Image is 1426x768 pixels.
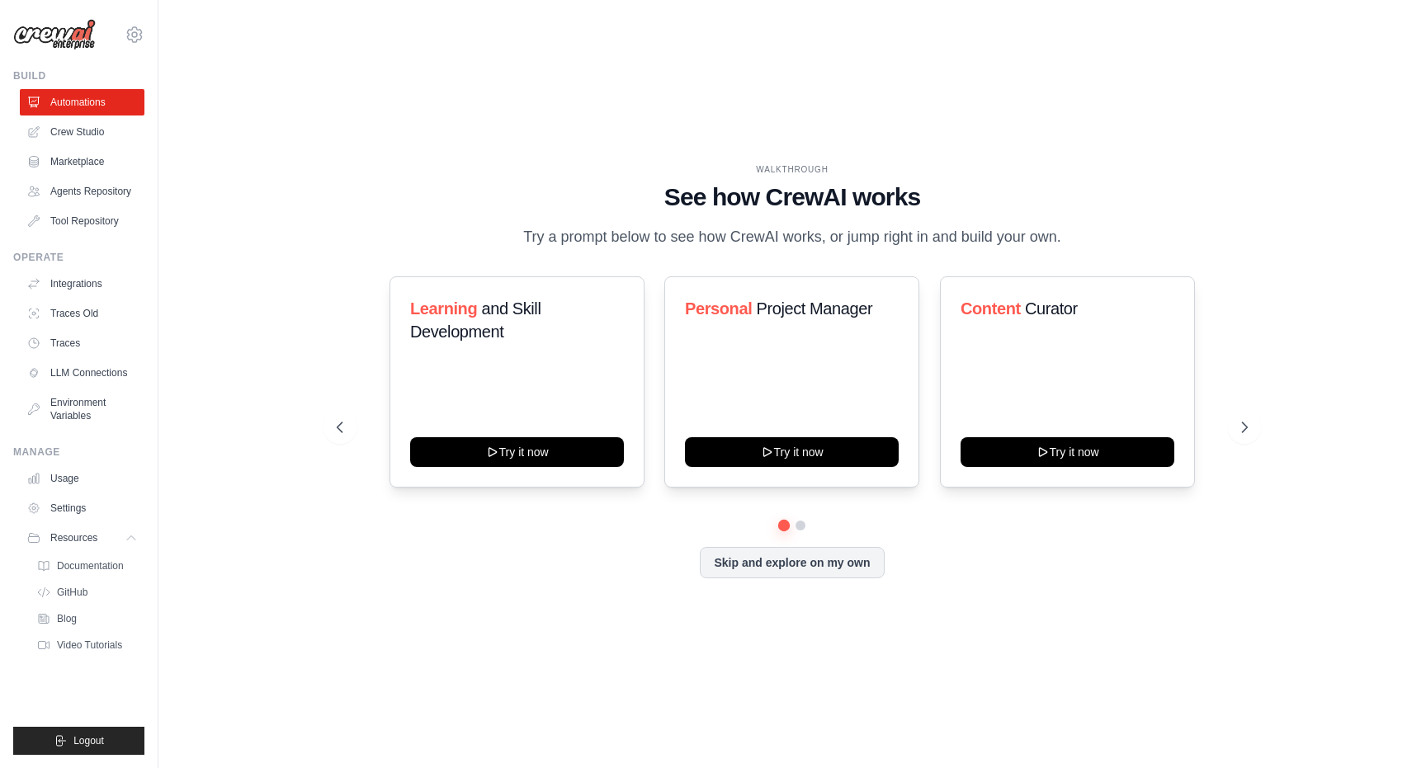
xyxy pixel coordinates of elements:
a: Environment Variables [20,389,144,429]
a: Marketplace [20,148,144,175]
button: Resources [20,525,144,551]
span: Personal [685,299,752,318]
button: Try it now [961,437,1174,467]
span: Content [961,299,1021,318]
a: Integrations [20,271,144,297]
button: Try it now [410,437,624,467]
div: Operate [13,251,144,264]
span: Learning [410,299,477,318]
span: Resources [50,531,97,544]
button: Logout [13,727,144,755]
span: Video Tutorials [57,638,122,652]
a: Agents Repository [20,178,144,205]
iframe: Chat Widget [1343,689,1426,768]
a: LLM Connections [20,360,144,386]
button: Skip and explore on my own [700,547,884,578]
a: Tool Repository [20,208,144,234]
a: Video Tutorials [30,634,144,657]
h1: See how CrewAI works [337,182,1248,212]
a: Traces [20,330,144,356]
div: WALKTHROUGH [337,163,1248,176]
img: Logo [13,19,96,50]
span: Documentation [57,559,124,572]
a: Automations [20,89,144,115]
a: Crew Studio [20,119,144,145]
span: Curator [1025,299,1078,318]
a: GitHub [30,581,144,604]
a: Settings [20,495,144,521]
div: Build [13,69,144,82]
button: Try it now [685,437,899,467]
span: Blog [57,612,77,625]
div: Manage [13,445,144,459]
span: GitHub [57,586,87,599]
span: Logout [73,734,104,747]
a: Documentation [30,554,144,577]
a: Usage [20,465,144,492]
p: Try a prompt below to see how CrewAI works, or jump right in and build your own. [515,225,1069,249]
span: and Skill Development [410,299,541,341]
span: Project Manager [757,299,873,318]
a: Blog [30,607,144,630]
a: Traces Old [20,300,144,327]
